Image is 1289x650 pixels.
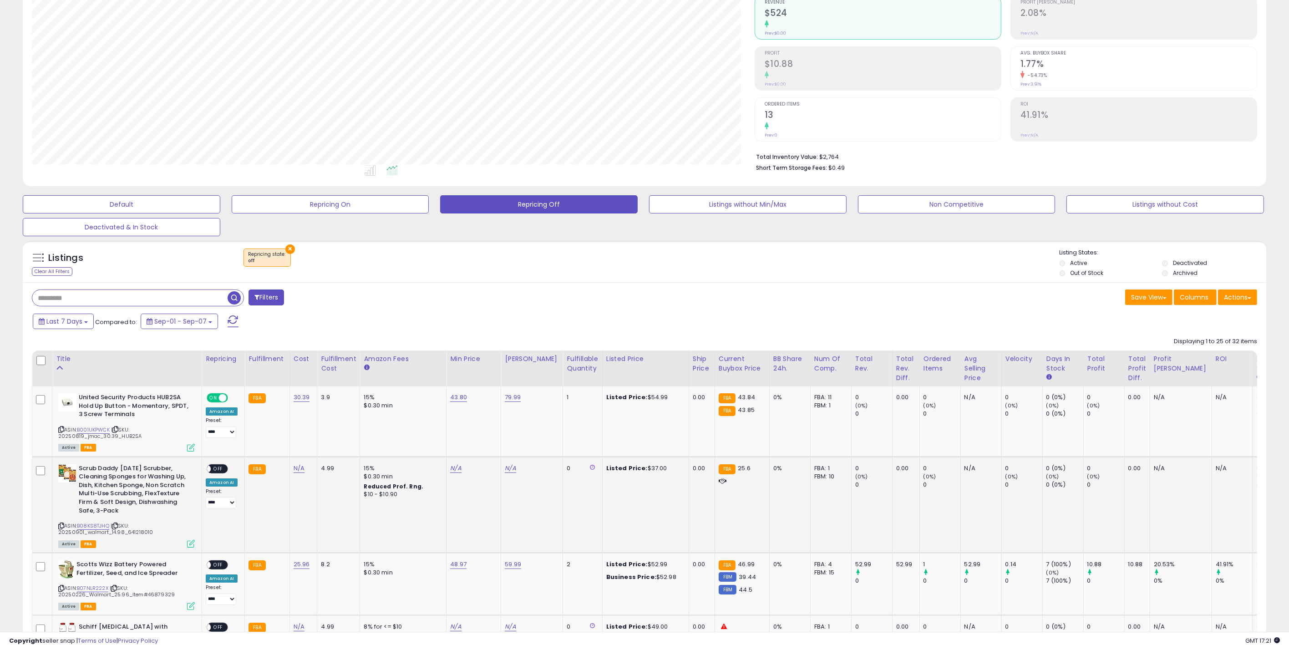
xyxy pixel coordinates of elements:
b: Listed Price: [606,560,648,569]
div: Velocity [1005,354,1039,364]
small: Prev: N/A [1020,30,1038,36]
span: FBA [81,444,96,452]
div: 0.14 [1005,560,1042,569]
span: All listings currently available for purchase on Amazon [58,603,79,610]
div: 1 [567,393,595,401]
div: 52.99 [896,560,913,569]
span: OFF [211,561,225,569]
li: $2,764 [756,151,1250,162]
b: United Security Products HUB2SA Hold Up Button - Momentary, SPDT, 3 Screw Terminals [79,393,189,421]
div: 8% for <= $10 [364,623,439,631]
span: 44.5 [739,585,752,594]
div: Amazon AI [206,574,238,583]
a: N/A [450,464,461,473]
div: Preset: [206,417,238,438]
div: BB Share 24h. [773,354,807,373]
div: $0.30 min [364,472,439,481]
div: 0 [855,393,892,401]
div: Ship Price [693,354,711,373]
button: Columns [1174,289,1217,305]
div: 0.00 [896,464,913,472]
div: 0 [924,410,960,418]
div: 0 [1005,481,1042,489]
a: 59.99 [505,560,521,569]
a: 48.97 [450,560,467,569]
div: 7 (100%) [1046,577,1083,585]
div: 8.2 [321,560,353,569]
span: OFF [227,394,241,402]
div: Preset: [206,584,238,605]
small: FBA [249,393,265,403]
span: | SKU: 20250226_Walmart_25.96_Item#46879329 [58,584,175,598]
div: 0 [1087,410,1124,418]
div: 0 [1005,577,1042,585]
a: 30.39 [294,393,310,402]
div: 0 [855,623,892,631]
small: (0%) [855,402,868,409]
div: N/A [964,393,995,401]
span: Sep-01 - Sep-07 [154,317,207,326]
div: $52.99 [606,560,682,569]
small: FBA [249,623,265,633]
div: 0.00 [896,393,913,401]
small: -54.73% [1025,72,1047,79]
div: 1 [924,560,960,569]
div: Min Price [450,354,497,364]
span: FBA [81,540,96,548]
button: Non Competitive [858,195,1056,213]
div: Repricing [206,354,241,364]
button: Save View [1125,289,1172,305]
div: 0 [855,577,892,585]
div: Amazon AI [206,407,238,416]
small: Avg BB Share. [1257,373,1262,381]
div: Fulfillment Cost [321,354,356,373]
div: Fulfillable Quantity [567,354,598,373]
div: 0.00 [1128,393,1143,401]
div: 0 [1005,393,1042,401]
a: Privacy Policy [118,636,158,645]
a: 79.99 [505,393,521,402]
span: All listings currently available for purchase on Amazon [58,540,79,548]
div: Ordered Items [924,354,957,373]
span: OFF [211,465,225,472]
small: (0%) [1046,473,1059,480]
div: FBA: 4 [814,560,844,569]
div: 0% [1154,577,1212,585]
div: 3.9 [321,393,353,401]
small: (0%) [1087,402,1100,409]
div: 0 [1005,410,1042,418]
h5: Listings [48,252,83,264]
div: 0 [924,623,960,631]
div: FBM: 1 [814,401,844,410]
span: Profit [765,51,1001,56]
div: $0.30 min [364,401,439,410]
small: (0%) [1005,402,1018,409]
small: FBA [249,464,265,474]
small: (0%) [924,473,936,480]
small: Prev: $0.00 [765,30,786,36]
div: 0 [1087,577,1124,585]
a: 43.80 [450,393,467,402]
div: Avg Selling Price [964,354,998,383]
div: N/A [1154,393,1205,401]
button: Repricing On [232,195,429,213]
div: 0% [773,393,803,401]
strong: Copyright [9,636,42,645]
small: FBA [719,393,736,403]
span: 2025-09-15 17:21 GMT [1245,636,1280,645]
div: $37.00 [606,464,682,472]
small: Prev: 3.91% [1020,81,1041,87]
b: Total Inventory Value: [756,153,818,161]
div: 15% [364,464,439,472]
span: 46.99 [738,560,755,569]
div: $0.30 min [364,569,439,577]
b: Short Term Storage Fees: [756,164,827,172]
img: 51eQz-4EbLL._SL40_.jpg [58,464,76,482]
span: Compared to: [95,318,137,326]
div: 0 [567,623,595,631]
div: Total Rev. Diff. [896,354,916,383]
span: Last 7 Days [46,317,82,326]
div: Profit [PERSON_NAME] [1154,354,1208,373]
button: Default [23,195,220,213]
div: 0.00 [1128,623,1143,631]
